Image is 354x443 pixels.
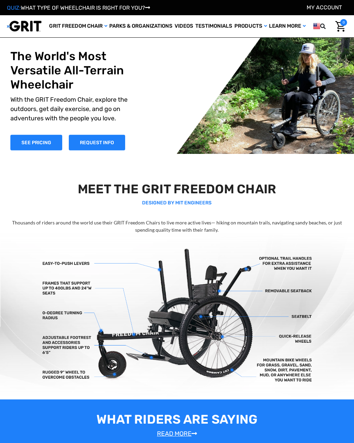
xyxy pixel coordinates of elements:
a: Shop Now [10,135,62,150]
input: Search [330,19,334,34]
h2: MEET THE GRIT FREEDOM CHAIR [9,182,345,196]
p: DESIGNED BY MIT ENGINEERS [9,199,345,206]
a: Testimonials [194,15,233,37]
p: Thousands of riders around the world use their GRIT Freedom Chairs to live more active lives— hik... [9,219,345,233]
span: 0 [340,19,347,26]
img: GRIT All-Terrain Wheelchair and Mobility Equipment [7,20,41,32]
a: Cart with 0 items [334,19,347,34]
a: Learn More [268,15,307,37]
a: Account [307,4,342,11]
a: Slide number 1, Request Information [69,135,125,150]
a: Read More [157,430,197,437]
span: QUIZ: [7,4,21,11]
a: Videos [174,15,194,37]
h1: The World's Most Versatile All-Terrain Wheelchair [10,49,128,92]
a: GRIT Freedom Chair [48,15,108,37]
a: QUIZ:WHAT TYPE OF WHEELCHAIR IS RIGHT FOR YOU? [7,4,150,11]
p: With the GRIT Freedom Chair, explore the outdoors, get daily exercise, and go on adventures with ... [10,95,128,123]
a: Products [233,15,268,37]
img: us.png [313,22,320,30]
img: Cart [335,21,345,32]
a: Parks & Organizations [108,15,174,37]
